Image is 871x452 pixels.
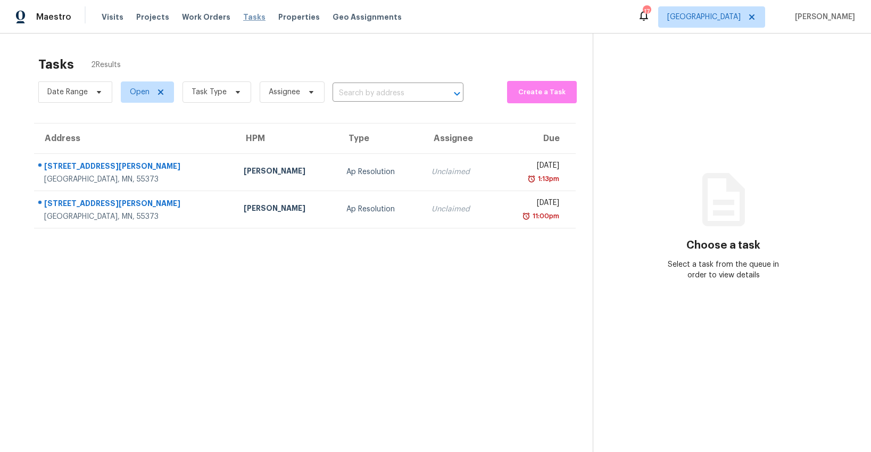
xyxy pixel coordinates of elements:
[38,59,74,70] h2: Tasks
[244,203,329,216] div: [PERSON_NAME]
[91,60,121,70] span: 2 Results
[333,85,434,102] input: Search by address
[791,12,855,22] span: [PERSON_NAME]
[450,86,464,101] button: Open
[244,166,329,179] div: [PERSON_NAME]
[44,161,227,174] div: [STREET_ADDRESS][PERSON_NAME]
[536,174,559,184] div: 1:13pm
[243,13,266,21] span: Tasks
[34,124,235,153] th: Address
[130,87,150,97] span: Open
[522,211,530,221] img: Overdue Alarm Icon
[278,12,320,22] span: Properties
[346,204,414,215] div: Ap Resolution
[333,12,402,22] span: Geo Assignments
[643,6,650,17] div: 17
[658,259,789,281] div: Select a task from the queue in order to view details
[667,12,741,22] span: [GEOGRAPHIC_DATA]
[47,87,88,97] span: Date Range
[527,174,536,184] img: Overdue Alarm Icon
[44,211,227,222] div: [GEOGRAPHIC_DATA], MN, 55373
[235,124,337,153] th: HPM
[102,12,123,22] span: Visits
[136,12,169,22] span: Projects
[686,240,760,251] h3: Choose a task
[338,124,423,153] th: Type
[495,124,576,153] th: Due
[512,86,571,98] span: Create a Task
[346,167,414,177] div: Ap Resolution
[432,204,486,215] div: Unclaimed
[192,87,227,97] span: Task Type
[423,124,495,153] th: Assignee
[507,81,577,103] button: Create a Task
[182,12,230,22] span: Work Orders
[530,211,559,221] div: 11:00pm
[269,87,300,97] span: Assignee
[503,160,559,174] div: [DATE]
[44,174,227,185] div: [GEOGRAPHIC_DATA], MN, 55373
[36,12,71,22] span: Maestro
[503,198,559,211] div: [DATE]
[44,198,227,211] div: [STREET_ADDRESS][PERSON_NAME]
[432,167,486,177] div: Unclaimed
